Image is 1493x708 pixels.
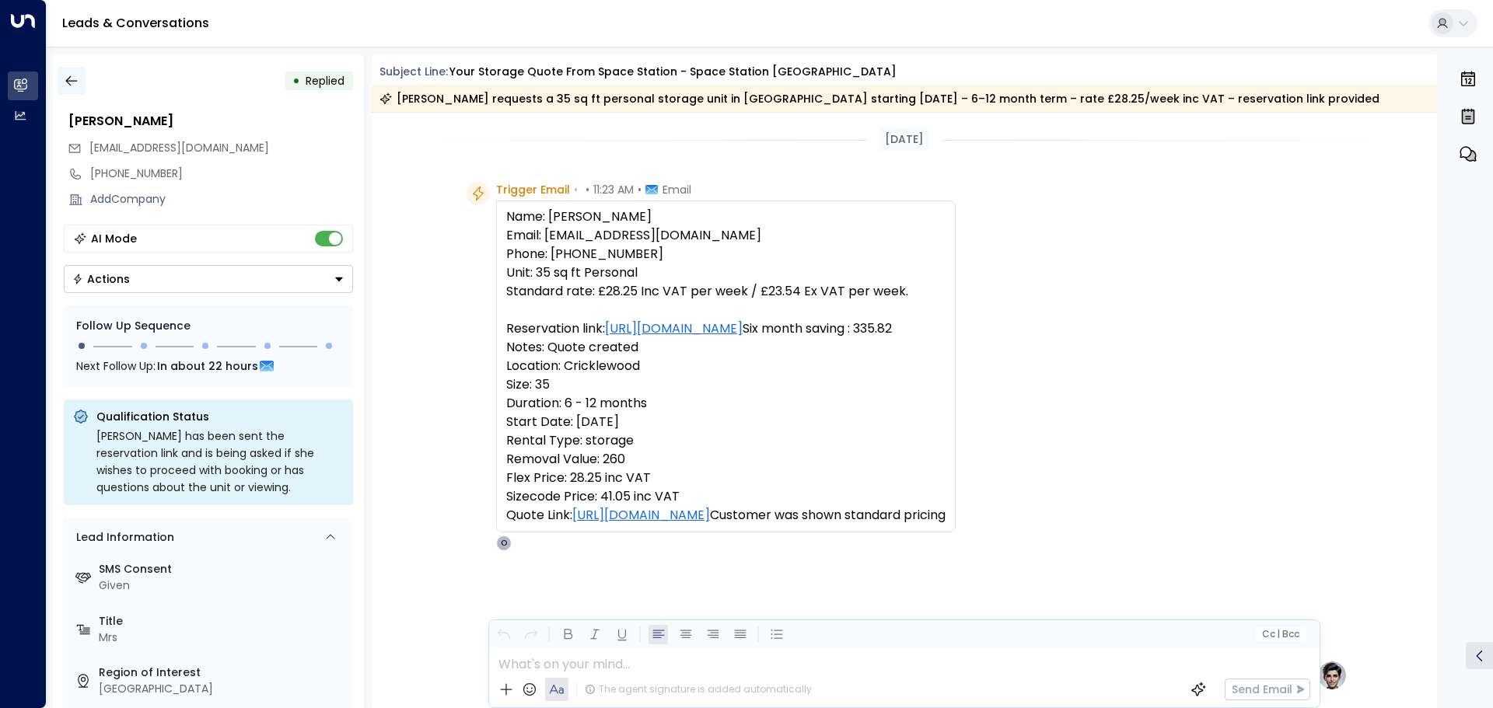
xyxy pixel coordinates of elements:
span: Email [663,182,691,197]
span: 11:23 AM [593,182,634,197]
span: In about 22 hours [157,357,258,375]
div: Given [99,577,347,594]
div: [PERSON_NAME] has been sent the reservation link and is being asked if she wishes to proceed with... [96,427,344,496]
p: Qualification Status [96,409,344,424]
span: Subject Line: [379,64,448,79]
span: Replied [306,73,344,89]
span: • [574,182,578,197]
img: profile-logo.png [1316,660,1348,691]
span: Cc Bcc [1261,629,1299,640]
pre: Name: [PERSON_NAME] Email: [EMAIL_ADDRESS][DOMAIN_NAME] Phone: [PHONE_NUMBER] Unit: 35 sq ft Pers... [506,208,946,525]
a: Leads & Conversations [62,14,209,32]
div: Follow Up Sequence [76,318,341,334]
span: • [638,182,642,197]
div: Button group with a nested menu [64,265,353,293]
div: Next Follow Up: [76,357,341,375]
div: [PERSON_NAME] [68,112,353,131]
label: SMS Consent [99,561,347,577]
div: [GEOGRAPHIC_DATA] [99,681,347,697]
div: Lead Information [71,529,174,546]
button: Redo [521,625,540,644]
div: The agent signature is added automatically [585,682,812,696]
div: AddCompany [90,191,353,208]
div: Actions [72,272,130,286]
div: [DATE] [879,128,930,151]
span: [EMAIL_ADDRESS][DOMAIN_NAME] [89,140,269,155]
div: [PERSON_NAME] requests a 35 sq ft personal storage unit in [GEOGRAPHIC_DATA] starting [DATE] – 6–... [379,91,1379,106]
button: Cc|Bcc [1255,627,1305,642]
span: iwantobetheverybest@aol.com [89,140,269,156]
a: [URL][DOMAIN_NAME] [605,319,743,338]
div: O [496,535,512,551]
label: Title [99,613,347,630]
div: [PHONE_NUMBER] [90,166,353,182]
span: Trigger Email [496,182,570,197]
label: Region of Interest [99,664,347,681]
div: • [292,67,300,95]
div: AI Mode [91,231,137,246]
span: | [1277,629,1280,640]
div: Your storage quote from Space Station - Space Station [GEOGRAPHIC_DATA] [449,64,897,80]
a: [URL][DOMAIN_NAME] [572,506,710,525]
span: • [586,182,589,197]
div: Mrs [99,630,347,646]
button: Actions [64,265,353,293]
button: Undo [494,625,513,644]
